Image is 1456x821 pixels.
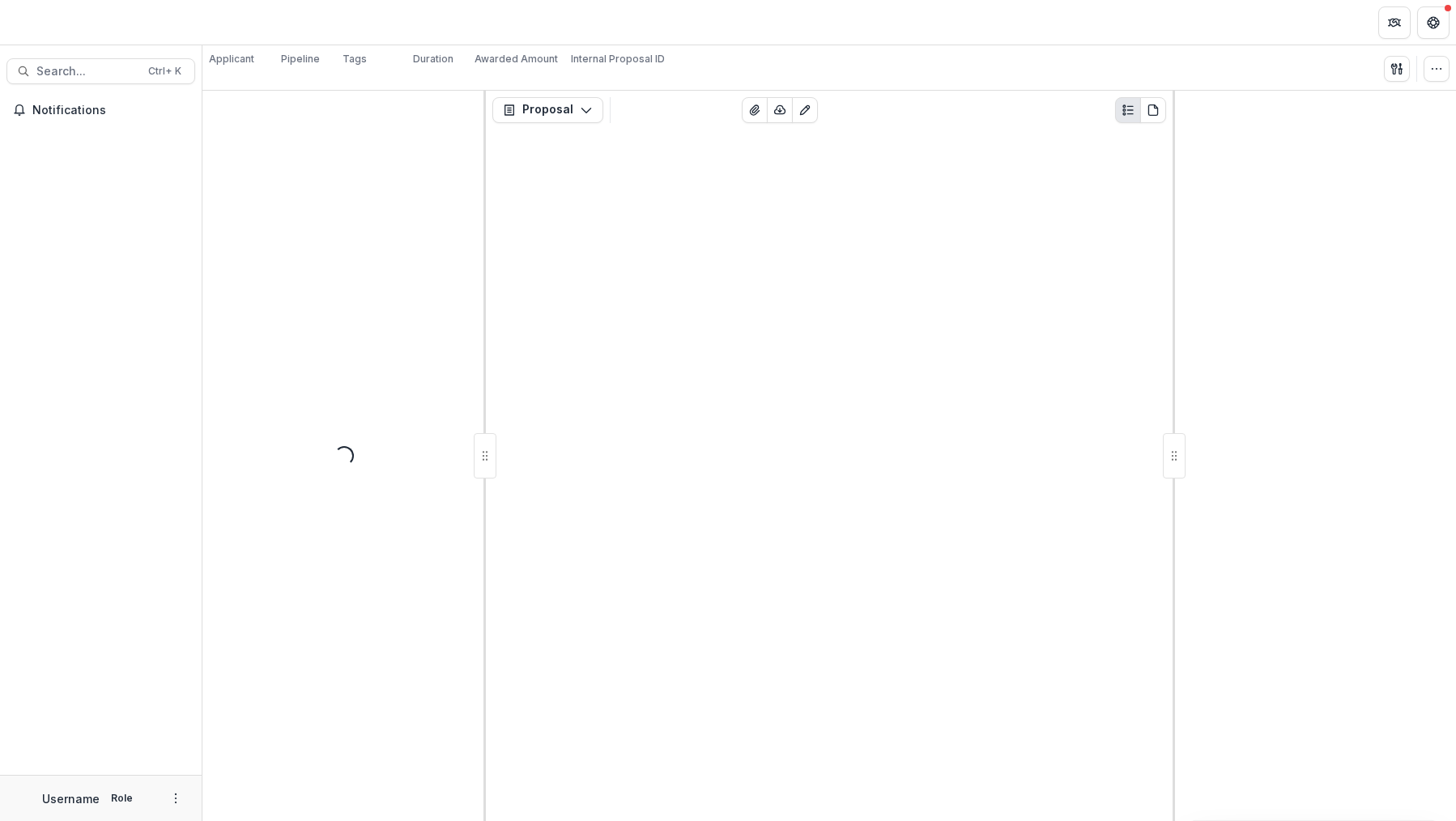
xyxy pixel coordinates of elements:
[106,791,138,806] p: Role
[792,97,818,123] button: Edit as form
[742,97,768,123] button: View Attached Files
[281,52,320,66] p: Pipeline
[1417,6,1450,39] button: Get Help
[1115,97,1141,123] button: Plaintext view
[6,97,195,123] button: Notifications
[1378,6,1411,39] button: Partners
[1140,97,1166,123] button: PDF view
[166,789,185,808] button: More
[42,790,100,807] p: Username
[145,62,185,80] div: Ctrl + K
[413,52,453,66] p: Duration
[475,52,558,66] p: Awarded Amount
[209,52,254,66] p: Applicant
[571,52,665,66] p: Internal Proposal ID
[6,58,195,84] button: Search...
[36,65,138,79] span: Search...
[32,104,189,117] span: Notifications
[343,52,367,66] p: Tags
[492,97,603,123] button: Proposal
